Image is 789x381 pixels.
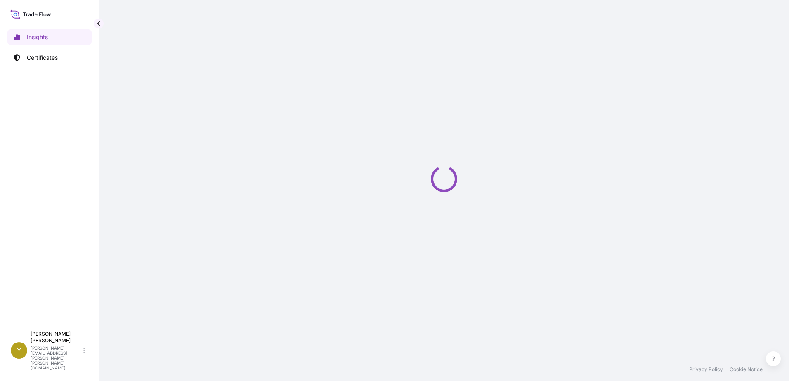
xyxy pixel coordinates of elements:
span: Y [17,346,21,355]
a: Privacy Policy [689,366,723,373]
p: Insights [27,33,48,41]
a: Cookie Notice [730,366,763,373]
p: [PERSON_NAME] [PERSON_NAME] [31,331,82,344]
a: Insights [7,29,92,45]
p: Certificates [27,54,58,62]
p: [PERSON_NAME][EMAIL_ADDRESS][PERSON_NAME][PERSON_NAME][DOMAIN_NAME] [31,346,82,370]
a: Certificates [7,49,92,66]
